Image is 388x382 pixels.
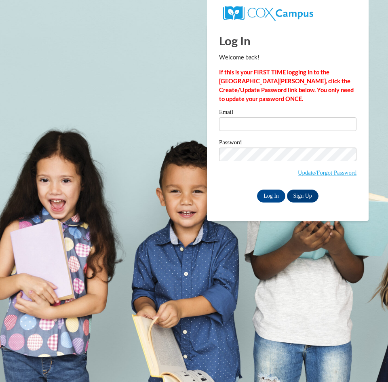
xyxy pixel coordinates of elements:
strong: If this is your FIRST TIME logging in to the [GEOGRAPHIC_DATA][PERSON_NAME], click the Create/Upd... [219,69,354,102]
h1: Log In [219,32,356,49]
label: Email [219,109,356,117]
input: Log In [257,190,285,203]
a: COX Campus [223,9,313,16]
p: Welcome back! [219,53,356,62]
a: Sign Up [287,190,318,203]
img: COX Campus [223,6,313,21]
label: Password [219,139,356,148]
a: Update/Forgot Password [298,169,356,176]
